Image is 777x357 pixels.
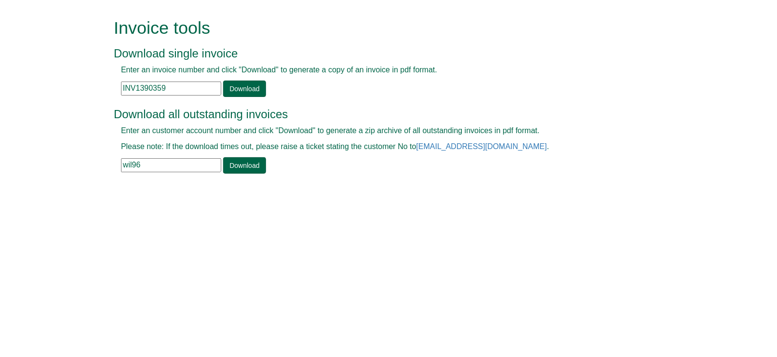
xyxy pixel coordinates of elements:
p: Please note: If the download times out, please raise a ticket stating the customer No to . [121,141,634,152]
p: Enter an invoice number and click "Download" to generate a copy of an invoice in pdf format. [121,65,634,76]
h3: Download single invoice [114,47,642,60]
input: e.g. INV1234 [121,82,221,96]
a: Download [223,157,266,174]
h1: Invoice tools [114,18,642,38]
a: Download [223,81,266,97]
h3: Download all outstanding invoices [114,108,642,121]
input: e.g. BLA02 [121,158,221,172]
a: [EMAIL_ADDRESS][DOMAIN_NAME] [416,142,547,151]
p: Enter an customer account number and click "Download" to generate a zip archive of all outstandin... [121,125,634,137]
